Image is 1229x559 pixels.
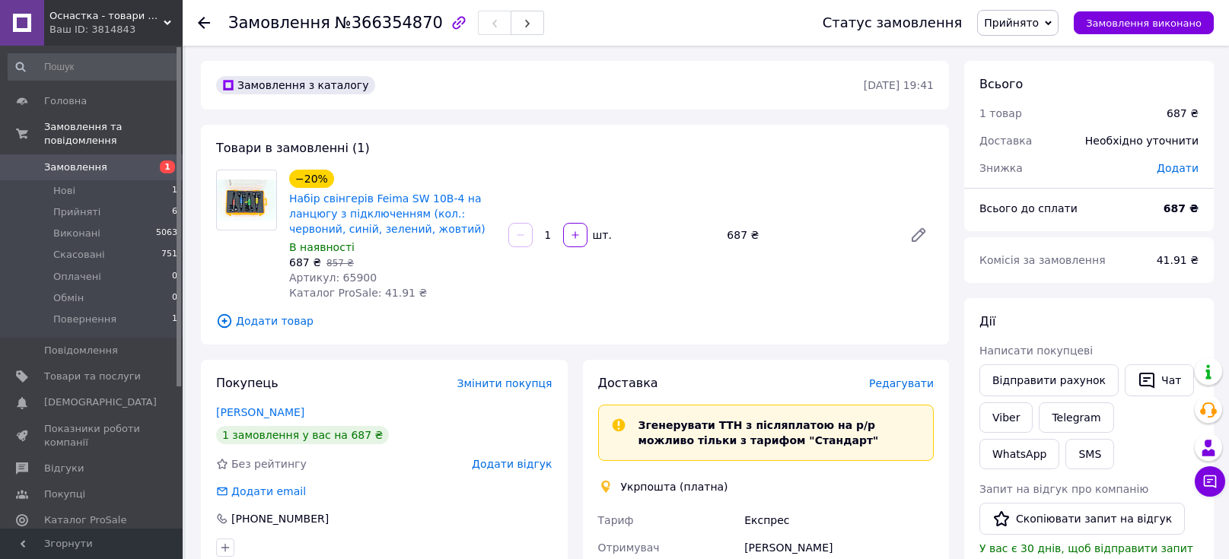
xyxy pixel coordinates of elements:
a: Telegram [1039,402,1113,433]
span: Без рейтингу [231,458,307,470]
span: Комісія за замовлення [979,254,1106,266]
div: шт. [589,227,613,243]
span: Оплачені [53,270,101,284]
div: Необхідно уточнити [1076,124,1208,157]
img: Набір свінгерів Feima SW 10B-4 на ланцюгу з підключенням (кол.: червоний, синій, зелений, жовтий) [217,179,276,221]
div: Повернутися назад [198,15,210,30]
time: [DATE] 19:41 [864,79,934,91]
div: Ваш ID: 3814843 [49,23,183,37]
span: Каталог ProSale [44,513,126,527]
span: №366354870 [335,14,443,32]
div: Замовлення з каталогу [216,76,375,94]
span: Повідомлення [44,344,118,357]
div: Статус замовлення [823,15,963,30]
span: Змінити покупця [457,377,552,389]
div: Додати email [215,484,307,499]
span: Покупці [44,488,85,501]
span: В наявності [289,241,355,253]
span: Дії [979,314,995,329]
button: Чат [1125,364,1194,396]
span: Обмін [53,291,84,305]
div: Додати email [230,484,307,499]
a: Viber [979,402,1033,433]
span: 0 [172,291,177,305]
a: [PERSON_NAME] [216,406,304,418]
span: Додати відгук [472,458,552,470]
span: Згенерувати ТТН з післяплатою на р/р можливо тільки з тарифом "Стандарт" [638,419,879,446]
span: 857 ₴ [326,258,354,268]
span: Прийнято [984,17,1039,29]
span: Артикул: 65900 [289,272,377,284]
span: 687 ₴ [289,256,321,268]
span: Доставка [598,376,658,390]
span: [DEMOGRAPHIC_DATA] [44,395,157,409]
span: Прийняті [53,205,100,219]
span: Редагувати [869,377,934,389]
span: Написати покупцеві [979,345,1093,357]
span: Каталог ProSale: 41.91 ₴ [289,287,427,299]
span: Скасовані [53,248,105,262]
span: 1 [160,160,175,173]
span: Отримувач [598,542,660,554]
a: Редагувати [903,220,934,250]
button: SMS [1065,439,1114,469]
button: Відправити рахунок [979,364,1119,396]
span: Покупець [216,376,279,390]
span: Знижка [979,162,1023,174]
span: 1 [172,184,177,198]
span: Нові [53,184,75,198]
div: Укрпошта (платна) [617,479,732,494]
span: Запит на відгук про компанію [979,483,1148,495]
span: Замовлення та повідомлення [44,120,183,148]
span: 41.91 ₴ [1157,254,1199,266]
div: Експрес [741,507,937,534]
span: Додати товар [216,313,934,329]
a: Набір свінгерів Feima SW 10B-4 на ланцюгу з підключенням (кол.: червоний, синій, зелений, жовтий) [289,192,486,235]
button: Замовлення виконано [1074,11,1214,34]
span: Товари та послуги [44,370,141,383]
span: Замовлення [228,14,330,32]
span: Всього [979,77,1023,91]
div: −20% [289,170,334,188]
div: 687 ₴ [721,224,897,246]
span: Головна [44,94,87,108]
span: 5063 [156,227,177,240]
span: Виконані [53,227,100,240]
div: 1 замовлення у вас на 687 ₴ [216,426,389,444]
button: Скопіювати запит на відгук [979,503,1185,535]
span: Товари в замовленні (1) [216,141,370,155]
span: Додати [1157,162,1199,174]
input: Пошук [8,53,179,81]
span: Оснастка - товари для риболовлі [49,9,164,23]
button: Чат з покупцем [1195,466,1225,497]
span: 1 [172,313,177,326]
span: Замовлення [44,160,107,174]
span: 6 [172,205,177,219]
span: 751 [161,248,177,262]
span: Замовлення виконано [1086,17,1202,29]
span: Доставка [979,135,1032,147]
div: 687 ₴ [1167,106,1199,121]
b: 687 ₴ [1164,202,1199,214]
a: WhatsApp [979,439,1059,469]
span: Відгуки [44,462,84,475]
span: Тариф [598,514,634,526]
span: 0 [172,270,177,284]
div: [PHONE_NUMBER] [230,511,330,526]
span: Всього до сплати [979,202,1078,214]
span: Повернення [53,313,116,326]
span: 1 товар [979,107,1022,119]
span: Показники роботи компанії [44,422,141,449]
